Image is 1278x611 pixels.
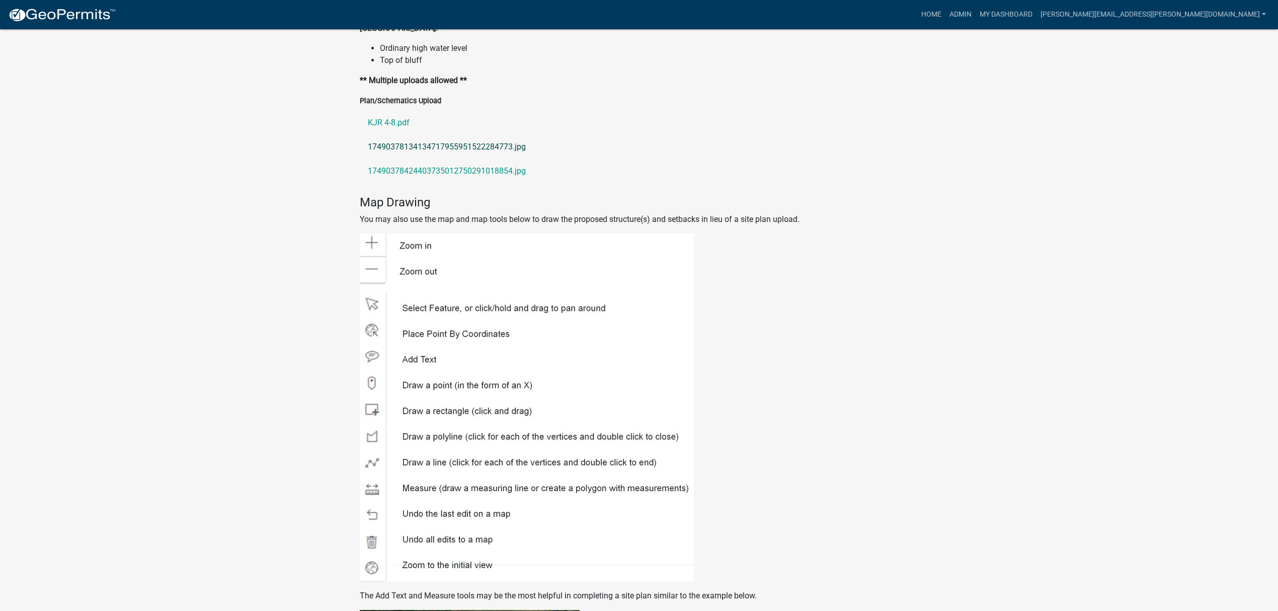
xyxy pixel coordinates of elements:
img: All_Tools_4daebca7-9ae9-4388-8fe4-7af272f94c39.JPG [360,234,694,582]
a: Admin [945,5,976,24]
a: 17490378134134717955951522284773.jpg [360,135,918,159]
a: 17490378424403735012750291018854.jpg [360,159,918,183]
h4: Map Drawing [360,195,918,210]
p: The Add Text and Measure tools may be the most helpful in completing a site plan similar to the e... [360,590,918,602]
li: Top of bluff [380,54,918,66]
label: Plan/Schematics Upload [360,98,441,105]
p: You may also use the map and map tools below to draw the proposed structure(s) and setbacks in li... [360,213,918,225]
a: Home [917,5,945,24]
a: KJR 4-8.pdf [360,111,918,135]
a: [PERSON_NAME][EMAIL_ADDRESS][PERSON_NAME][DOMAIN_NAME] [1036,5,1270,24]
li: Ordinary high water level [380,42,918,54]
a: My Dashboard [976,5,1036,24]
strong: ** Multiple uploads allowed ** [360,75,467,85]
strong: [GEOGRAPHIC_DATA]: [360,23,438,33]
